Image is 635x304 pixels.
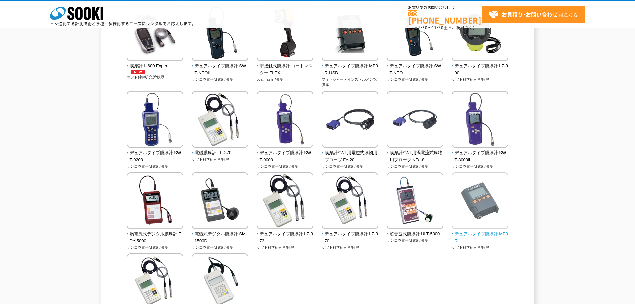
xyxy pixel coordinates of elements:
[192,231,249,245] span: 電磁式デジタル膜厚計 SM-1500D
[322,224,379,244] a: デュアルタイプ膜厚計 LZ-370
[192,149,249,157] span: 電磁膜厚計 LE-370
[488,10,578,20] span: はこちら
[127,224,184,244] a: 渦電流式デジタル膜厚計 EDY-5000
[257,172,313,231] img: デュアルタイプ膜厚計 LZ-373
[322,149,379,164] span: 膜厚計SWT用電磁式厚物用プローブ Fe-20
[322,231,379,245] span: デュアルタイプ膜厚計 LZ-370
[257,143,314,163] a: デュアルタイプ膜厚計 SWT-9000
[322,56,379,76] a: デュアルタイプ膜厚計 MP0R-USB
[257,231,314,245] span: デュアルタイプ膜厚計 LZ-373
[452,172,508,231] img: デュアルタイプ膜厚計 MP0R
[192,56,249,76] a: デュアルタイプ膜厚計 SWT-NEOⅡ
[387,238,444,243] p: サンコウ電子研究所/膜厚
[452,56,509,76] a: デュアルタイプ膜厚計 LZ-990
[127,231,184,245] span: 渦電流式デジタル膜厚計 EDY-5000
[408,10,482,24] a: [PHONE_NUMBER]
[418,25,428,31] span: 8:50
[387,231,444,238] span: 超音波式膜厚計 ULT-5000
[192,4,248,63] img: デュアルタイプ膜厚計 SWT-NEOⅡ
[322,143,379,163] a: 膜厚計SWT用電磁式厚物用プローブ Fe-20
[322,63,379,77] span: デュアルタイプ膜厚計 MP0R-USB
[322,77,379,88] p: フィッシャー・インストルメンツ/膜厚
[408,6,482,10] span: お電話でのお問い合わせは
[192,63,249,77] span: デュアルタイプ膜厚計 SWT-NEOⅡ
[452,143,509,163] a: デュアルタイプ膜厚計 SWT-8000Ⅱ
[50,22,196,26] p: 日々進化する計測技術と多種・多様化するニーズにレンタルでお応えします。
[452,4,508,63] img: デュアルタイプ膜厚計 LZ-990
[452,77,509,82] p: ケツト科学研究所/膜厚
[452,245,509,250] p: ケツト科学研究所/膜厚
[127,143,184,163] a: デュアルタイプ膜厚計 SWT-9200
[127,74,184,80] p: ケツト科学研究所/膜厚
[257,149,314,164] span: デュアルタイプ膜厚計 SWT-9000
[452,224,509,244] a: デュアルタイプ膜厚計 MP0R
[127,63,184,74] span: 膜厚計 L-600 Expert
[387,172,443,231] img: 超音波式膜厚計 ULT-5000
[432,25,444,31] span: 17:30
[387,56,444,76] a: デュアルタイプ膜厚計 SWT-NEO
[452,91,508,149] img: デュアルタイプ膜厚計 SWT-8000Ⅱ
[387,143,444,163] a: 膜厚計SWT用渦電流式厚物用プローブ NFe-8
[192,157,249,162] p: ケツト科学研究所/膜厚
[192,77,249,82] p: サンコウ電子研究所/膜厚
[322,4,378,63] img: デュアルタイプ膜厚計 MP0R-USB
[257,63,314,77] span: 非接触式膜厚計 コートマスター FLEX
[387,164,444,169] p: サンコウ電子研究所/膜厚
[387,63,444,77] span: デュアルタイプ膜厚計 SWT-NEO
[322,172,378,231] img: デュアルタイプ膜厚計 LZ-370
[127,164,184,169] p: サンコウ電子研究所/膜厚
[257,224,314,244] a: デュアルタイプ膜厚計 LZ-373
[257,56,314,76] a: 非接触式膜厚計 コートマスター FLEX
[452,231,509,245] span: デュアルタイプ膜厚計 MP0R
[127,91,183,149] img: デュアルタイプ膜厚計 SWT-9200
[257,77,314,82] p: coatmaster/膜厚
[482,6,585,23] a: お見積り･お問い合わせはこちら
[192,91,248,149] img: 電磁膜厚計 LE-370
[257,4,313,63] img: 非接触式膜厚計 コートマスター FLEX
[192,172,248,231] img: 電磁式デジタル膜厚計 SM-1500D
[257,245,314,250] p: ケツト科学研究所/膜厚
[127,4,183,63] img: 膜厚計 L-600 Expert
[452,149,509,164] span: デュアルタイプ膜厚計 SWT-8000Ⅱ
[387,149,444,164] span: 膜厚計SWT用渦電流式厚物用プローブ NFe-8
[387,4,443,63] img: デュアルタイプ膜厚計 SWT-NEO
[322,91,378,149] img: 膜厚計SWT用電磁式厚物用プローブ Fe-20
[322,164,379,169] p: サンコウ電子研究所/膜厚
[452,164,509,169] p: サンコウ電子研究所/膜厚
[192,143,249,157] a: 電磁膜厚計 LE-370
[130,70,146,74] img: NEW
[322,245,379,250] p: ケツト科学研究所/膜厚
[127,56,184,74] a: 膜厚計 L-600 ExpertNEW
[257,91,313,149] img: デュアルタイプ膜厚計 SWT-9000
[192,224,249,244] a: 電磁式デジタル膜厚計 SM-1500D
[127,149,184,164] span: デュアルタイプ膜厚計 SWT-9200
[502,10,558,18] strong: お見積り･お問い合わせ
[387,77,444,82] p: サンコウ電子研究所/膜厚
[127,172,183,231] img: 渦電流式デジタル膜厚計 EDY-5000
[127,245,184,250] p: サンコウ電子研究所/膜厚
[452,63,509,77] span: デュアルタイプ膜厚計 LZ-990
[408,25,474,31] span: (平日 ～ 土日、祝日除く)
[257,164,314,169] p: サンコウ電子研究所/膜厚
[387,224,444,238] a: 超音波式膜厚計 ULT-5000
[387,91,443,149] img: 膜厚計SWT用渦電流式厚物用プローブ NFe-8
[192,245,249,250] p: サンコウ電子研究所/膜厚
